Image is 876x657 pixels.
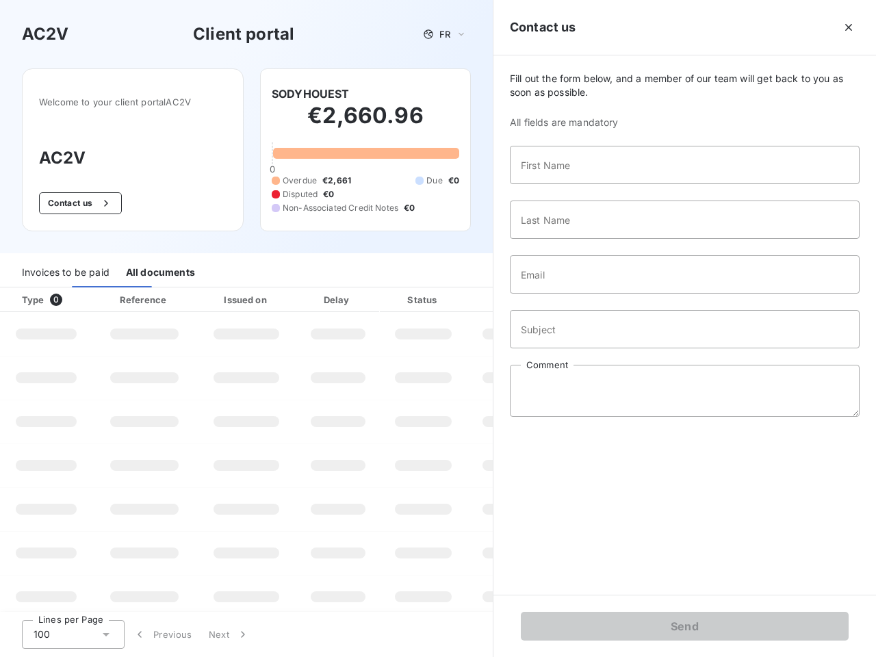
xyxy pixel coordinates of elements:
[126,259,195,287] div: All documents
[22,259,109,287] div: Invoices to be paid
[448,175,459,187] span: €0
[510,310,860,348] input: placeholder
[199,293,294,307] div: Issued on
[510,72,860,99] span: Fill out the form below, and a member of our team will get back to you as soon as possible.
[439,29,450,40] span: FR
[193,22,294,47] h3: Client portal
[201,620,258,649] button: Next
[510,116,860,129] span: All fields are mandatory
[469,293,557,307] div: Amount
[283,175,317,187] span: Overdue
[34,628,50,641] span: 100
[39,192,122,214] button: Contact us
[120,294,166,305] div: Reference
[39,96,227,107] span: Welcome to your client portal AC2V
[323,188,334,201] span: €0
[22,22,69,47] h3: AC2V
[510,255,860,294] input: placeholder
[510,18,576,37] h5: Contact us
[272,102,459,143] h2: €2,660.96
[510,201,860,239] input: placeholder
[383,293,464,307] div: Status
[404,202,415,214] span: €0
[50,294,62,306] span: 0
[283,188,318,201] span: Disputed
[510,146,860,184] input: placeholder
[39,146,227,170] h3: AC2V
[322,175,351,187] span: €2,661
[426,175,442,187] span: Due
[272,86,350,102] h6: SODYHOUEST
[521,612,849,641] button: Send
[299,293,377,307] div: Delay
[14,293,90,307] div: Type
[270,164,275,175] span: 0
[125,620,201,649] button: Previous
[283,202,398,214] span: Non-Associated Credit Notes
